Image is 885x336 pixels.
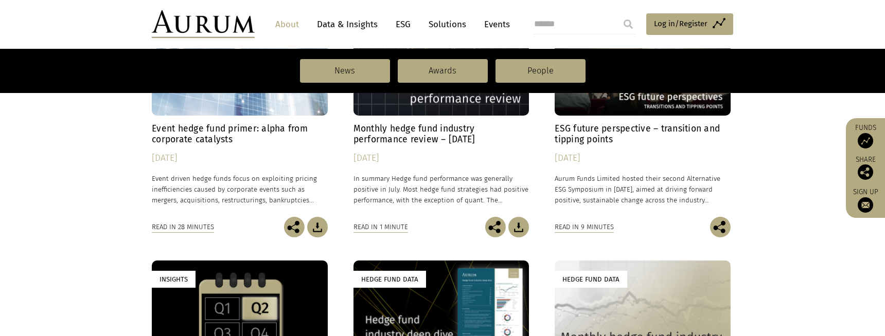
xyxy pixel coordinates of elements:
p: Aurum Funds Limited hosted their second Alternative ESG Symposium in [DATE], aimed at driving for... [555,173,731,206]
a: Events [479,15,510,34]
a: Solutions [423,15,471,34]
img: Sign up to our newsletter [858,197,873,213]
img: Share this post [858,164,873,180]
a: Log in/Register [646,13,733,35]
div: [DATE] [353,151,529,165]
img: Download Article [508,217,529,237]
div: Share [851,156,880,180]
a: ESG [391,15,416,34]
p: Event driven hedge funds focus on exploiting pricing inefficiencies caused by corporate events su... [152,173,328,206]
a: About [270,15,304,34]
div: [DATE] [555,151,731,165]
img: Aurum [152,10,255,38]
div: Hedge Fund Data [555,271,627,288]
h4: Event hedge fund primer: alpha from corporate catalysts [152,123,328,145]
a: Funds [851,123,880,148]
input: Submit [618,14,639,34]
span: Log in/Register [654,17,707,30]
h4: ESG future perspective – transition and tipping points [555,123,731,145]
img: Access Funds [858,133,873,148]
a: Insights Event hedge fund primer: alpha from corporate catalysts [DATE] Event driven hedge funds ... [152,6,328,216]
div: Insights [152,271,196,288]
img: Share this post [284,217,305,237]
div: Hedge Fund Data [353,271,426,288]
h4: Monthly hedge fund industry performance review – [DATE] [353,123,529,145]
a: Insights ESG future perspective – transition and tipping points [DATE] Aurum Funds Limited hosted... [555,6,731,216]
a: Data & Insights [312,15,383,34]
a: Sign up [851,188,880,213]
p: In summary Hedge fund performance was generally positive in July. Most hedge fund strategies had ... [353,173,529,206]
a: Hedge Fund Data Monthly hedge fund industry performance review – [DATE] [DATE] In summary Hedge f... [353,6,529,216]
div: Read in 28 minutes [152,221,214,233]
img: Share this post [485,217,506,237]
div: Read in 1 minute [353,221,408,233]
img: Download Article [307,217,328,237]
a: News [300,59,390,83]
div: Read in 9 minutes [555,221,614,233]
div: [DATE] [152,151,328,165]
a: People [495,59,586,83]
img: Share this post [710,217,731,237]
a: Awards [398,59,488,83]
